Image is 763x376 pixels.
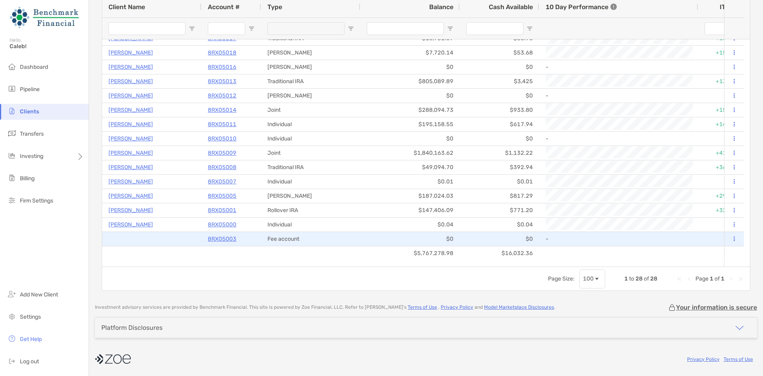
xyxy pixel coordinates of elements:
button: Open Filter Menu [189,25,195,32]
div: $933.80 [460,103,539,117]
span: Clients [20,108,39,115]
div: $0 [360,89,460,103]
div: Platform Disclosures [101,324,163,331]
input: Cash Available Filter Input [466,22,523,35]
p: 8RX05013 [208,76,236,86]
div: $805,089.89 [360,74,460,88]
p: [PERSON_NAME] [108,191,153,201]
span: to [629,275,634,282]
p: [PERSON_NAME] [108,148,153,158]
div: 100 [583,275,594,282]
img: icon arrow [735,323,744,333]
button: Open Filter Menu [348,25,354,32]
a: 8RX05005 [208,191,236,201]
div: $0 [460,232,539,246]
span: 1 [721,275,724,282]
div: $7,720.14 [360,46,460,60]
div: $16,032.36 [460,246,539,260]
div: $0.01 [360,175,460,189]
img: clients icon [7,106,17,116]
a: [PERSON_NAME] [108,177,153,187]
a: [PERSON_NAME] [108,105,153,115]
a: 8RX05016 [208,62,236,72]
span: Firm Settings [20,197,53,204]
img: logout icon [7,356,17,366]
div: Fee account [261,232,360,246]
a: [PERSON_NAME] [108,119,153,129]
input: Balance Filter Input [367,22,444,35]
div: Next Page [728,276,734,282]
a: 8RX05014 [208,105,236,115]
a: 8RX05007 [208,177,236,187]
div: +41.73% [698,146,746,160]
span: Add New Client [20,291,58,298]
div: 0% [698,175,746,189]
div: Individual [261,132,360,146]
div: - [546,89,692,102]
p: 8RX05001 [208,205,236,215]
span: 28 [635,275,643,282]
div: $771.20 [460,203,539,217]
img: investing icon [7,151,17,160]
div: $1,132.22 [460,146,539,160]
div: Traditional IRA [261,160,360,174]
span: Page [695,275,709,282]
div: First Page [676,276,683,282]
a: [PERSON_NAME] [108,134,153,144]
a: [PERSON_NAME] [108,205,153,215]
img: company logo [95,350,131,368]
div: [PERSON_NAME] [261,189,360,203]
div: Last Page [737,276,744,282]
div: $0 [360,60,460,74]
div: Previous Page [686,276,692,282]
span: Account # [208,3,240,11]
div: Page Size [579,269,605,288]
div: - [546,60,692,74]
p: [PERSON_NAME] [108,76,153,86]
div: $392.94 [460,160,539,174]
img: pipeline icon [7,84,17,94]
span: Pipeline [20,86,40,93]
div: $5,767,278.98 [360,246,460,260]
img: firm-settings icon [7,195,17,205]
span: Type [267,3,282,11]
div: Individual [261,175,360,189]
a: 8RX05011 [208,119,236,129]
div: ITD [720,3,740,11]
p: [PERSON_NAME] [108,220,153,230]
span: Caleb! [10,43,84,50]
span: of [715,275,720,282]
div: Joint [261,103,360,117]
a: [PERSON_NAME] [108,91,153,101]
div: $0.04 [460,218,539,232]
div: $147,406.09 [360,203,460,217]
div: $0.04 [360,218,460,232]
div: - [546,132,692,145]
div: +32.10% [698,203,746,217]
div: $0 [460,60,539,74]
img: get-help icon [7,334,17,343]
div: Individual [261,117,360,131]
input: Client Name Filter Input [108,22,186,35]
div: $0 [360,232,460,246]
img: billing icon [7,173,17,183]
img: Zoe Logo [10,3,79,32]
span: 1 [624,275,628,282]
img: settings icon [7,312,17,321]
span: Log out [20,358,39,365]
span: Settings [20,314,41,320]
p: Investment advisory services are provided by Benchmark Financial . This site is powered by Zoe Fi... [95,304,555,310]
div: 0% [698,232,746,246]
p: 8RX05008 [208,162,236,172]
p: 8RX05000 [208,220,236,230]
span: 28 [650,275,657,282]
a: [PERSON_NAME] [108,162,153,172]
div: [PERSON_NAME] [261,89,360,103]
div: +14.62% [698,117,746,131]
div: $49,094.70 [360,160,460,174]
